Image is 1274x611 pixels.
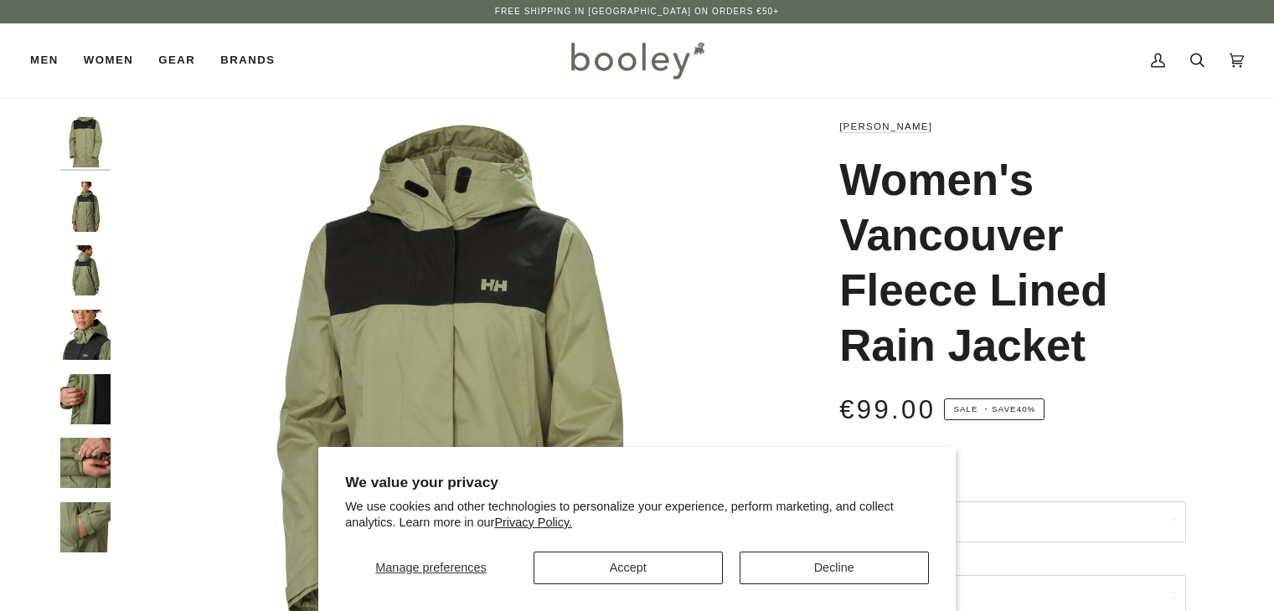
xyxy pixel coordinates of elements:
[495,5,779,18] p: Free Shipping in [GEOGRAPHIC_DATA] on Orders €50+
[220,52,275,69] span: Brands
[60,502,111,552] img: Helly Hansen Women's Vancouver Fleece Lined Jacket - Booley Galway
[208,23,287,97] a: Brands
[60,310,111,360] img: Helly Hansen Women's Vancouver Fleece Lined Jacket - Booley Galway
[953,404,977,413] span: Sale
[60,182,111,232] img: Helly Hansen Women's Vancouver Fleece Lined Jacket - Booley Galway
[564,36,710,85] img: Booley
[60,245,111,295] img: Helly Hansen Women's Vancouver Fleece Lined Jacket - Booley Galway
[839,501,1186,542] button: XS
[60,374,111,424] img: Helly Hansen Women's Vancouver Fleece Lined Jacket - Booley Galway
[158,52,195,69] span: Gear
[740,552,929,584] button: Decline
[1017,404,1036,413] span: 40%
[345,499,929,531] p: We use cookies and other technologies to personalize your experience, perform marketing, and coll...
[839,395,936,424] span: €99.00
[345,552,517,584] button: Manage preferences
[839,121,932,131] a: [PERSON_NAME]
[944,398,1044,420] span: Save
[30,23,71,97] a: Men
[345,474,929,491] h2: We value your privacy
[981,404,992,413] em: •
[71,23,146,97] a: Women
[60,117,111,167] img: Helly Hansen Women's Vancouver Fleece Lined Jacket Lave Green - Booley Galway
[84,52,133,69] span: Women
[30,52,59,69] span: Men
[839,152,1173,374] h1: Women's Vancouver Fleece Lined Rain Jacket
[60,438,111,488] img: Helly Hansen Women's Vancouver Fleece Lined Jacket - Booley Galway
[146,23,208,97] a: Gear
[534,552,723,584] button: Accept
[494,516,572,529] a: Privacy Policy.
[375,561,486,574] span: Manage preferences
